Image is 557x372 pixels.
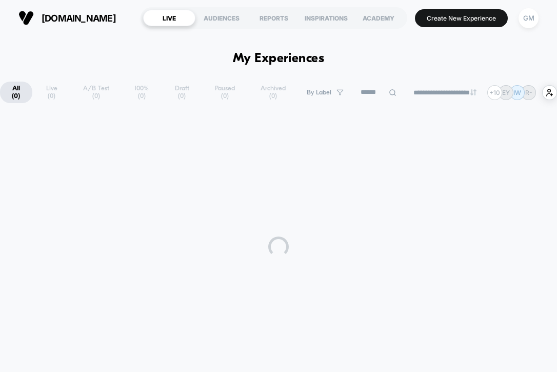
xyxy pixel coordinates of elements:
button: [DOMAIN_NAME] [15,10,119,26]
div: + 10 [487,85,502,100]
p: R- [525,89,532,96]
p: EY [502,89,510,96]
div: REPORTS [248,10,300,26]
div: INSPIRATIONS [300,10,352,26]
div: ACADEMY [352,10,405,26]
button: Create New Experience [415,9,508,27]
h1: My Experiences [233,51,325,66]
div: LIVE [143,10,195,26]
div: GM [519,8,539,28]
img: Visually logo [18,10,34,26]
span: By Label [307,89,331,96]
span: [DOMAIN_NAME] [42,13,116,24]
img: end [470,89,476,95]
div: AUDIENCES [195,10,248,26]
p: IW [513,89,521,96]
button: GM [515,8,542,29]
